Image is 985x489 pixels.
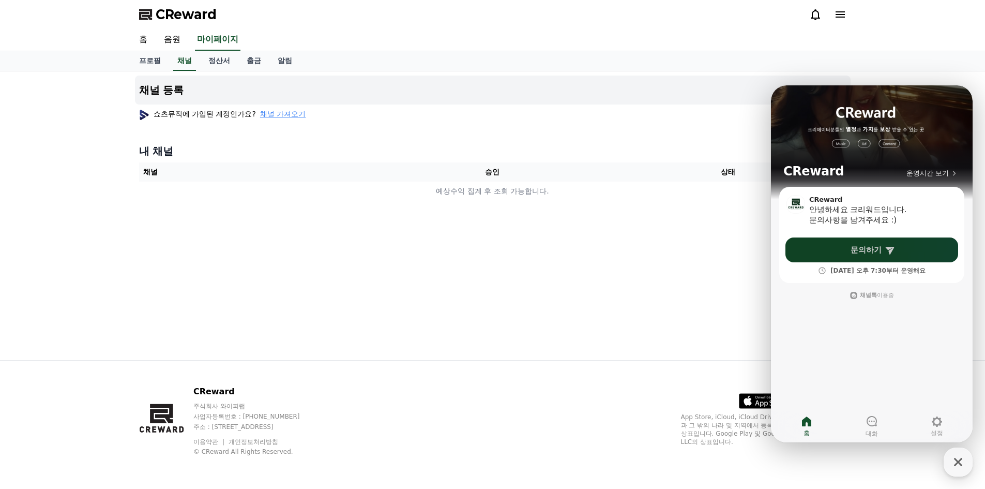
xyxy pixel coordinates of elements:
th: 채널 [139,162,375,182]
a: 홈 [131,29,156,51]
p: © CReward All Rights Reserved. [193,448,320,456]
p: 쇼츠뮤직에 가입된 계정인가요? [139,109,306,119]
p: 주소 : [STREET_ADDRESS] [193,423,320,431]
img: profile [139,110,149,120]
a: CReward [139,6,217,23]
a: 프로필 [131,51,169,71]
th: 승인 [374,162,610,182]
a: 마이페이지 [195,29,240,51]
h4: 내 채널 [139,144,846,158]
p: CReward [193,386,320,398]
a: 출금 [238,51,269,71]
th: 상태 [610,162,846,182]
p: 주식회사 와이피랩 [193,402,320,410]
button: 채널 가져오기 [260,109,306,119]
a: 알림 [269,51,300,71]
button: 채널 등록 [135,76,851,105]
a: 개인정보처리방침 [229,438,278,446]
iframe: Channel chat [771,85,973,442]
a: 채널 [173,51,196,71]
p: App Store, iCloud, iCloud Drive 및 iTunes Store는 미국과 그 밖의 나라 및 지역에서 등록된 Apple Inc.의 서비스 상표입니다. Goo... [681,413,846,446]
a: 정산서 [200,51,238,71]
a: 음원 [156,29,189,51]
h4: 채널 등록 [139,84,184,96]
a: 이용약관 [193,438,226,446]
p: 사업자등록번호 : [PHONE_NUMBER] [193,412,320,421]
span: CReward [156,6,217,23]
td: 예상수익 집계 후 조회 가능합니다. [139,182,846,201]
